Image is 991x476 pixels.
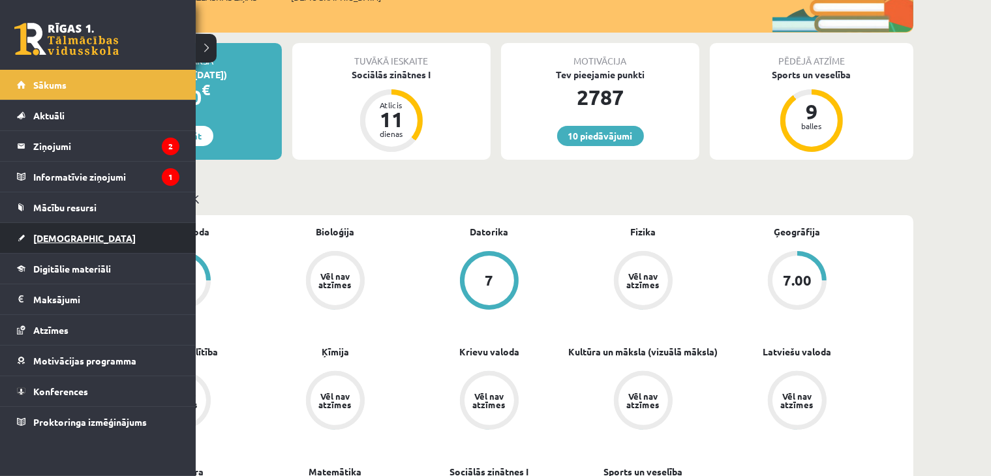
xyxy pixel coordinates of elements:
a: Digitālie materiāli [17,254,179,284]
div: Tev pieejamie punkti [501,68,699,82]
legend: Informatīvie ziņojumi [33,162,179,192]
span: € [202,80,211,99]
div: 11 [372,109,411,130]
a: Konferences [17,376,179,406]
div: Vēl nav atzīmes [625,272,662,289]
a: Ģeogrāfija [774,225,821,239]
legend: Maksājumi [33,284,179,314]
div: Vēl nav atzīmes [317,272,354,289]
div: Vēl nav atzīmes [317,392,354,409]
a: Vēl nav atzīmes [566,251,720,312]
span: [DEMOGRAPHIC_DATA] [33,232,136,244]
p: Mācību plāns 11.a2 JK [84,190,908,207]
div: 7.00 [783,273,812,288]
div: Vēl nav atzīmes [625,392,662,409]
span: Sākums [33,79,67,91]
div: Sociālās zinātnes I [292,68,491,82]
a: Krievu valoda [459,345,519,359]
a: Bioloģija [316,225,355,239]
a: Vēl nav atzīmes [412,371,566,432]
div: 7 [485,273,494,288]
i: 1 [162,168,179,186]
span: Motivācijas programma [33,355,136,366]
a: Vēl nav atzīmes [258,251,412,312]
a: Aktuāli [17,100,179,130]
a: 7.00 [720,251,874,312]
div: Tuvākā ieskaite [292,43,491,68]
div: balles [792,122,831,130]
a: Sports un veselība 9 balles [710,68,913,154]
div: 2787 [501,82,699,113]
a: Rīgas 1. Tālmācības vidusskola [14,23,119,55]
div: 9 [792,101,831,122]
div: dienas [372,130,411,138]
a: Datorika [470,225,509,239]
div: Sports un veselība [710,68,913,82]
a: Sociālās zinātnes I Atlicis 11 dienas [292,68,491,154]
div: Vēl nav atzīmes [471,392,508,409]
div: Atlicis [372,101,411,109]
a: 10 piedāvājumi [557,126,644,146]
a: Kultūra un māksla (vizuālā māksla) [569,345,718,359]
span: Digitālie materiāli [33,263,111,275]
span: Atzīmes [33,324,69,336]
a: Latviešu valoda [763,345,832,359]
a: Vēl nav atzīmes [720,371,874,432]
a: Vēl nav atzīmes [566,371,720,432]
a: Mācību resursi [17,192,179,222]
a: 7 [412,251,566,312]
div: Pēdējā atzīme [710,43,913,68]
a: Sākums [17,70,179,100]
a: Vēl nav atzīmes [258,371,412,432]
a: Maksājumi [17,284,179,314]
legend: Ziņojumi [33,131,179,161]
a: Ziņojumi2 [17,131,179,161]
div: Motivācija [501,43,699,68]
a: Motivācijas programma [17,346,179,376]
div: Vēl nav atzīmes [779,392,816,409]
i: 2 [162,138,179,155]
a: Fizika [631,225,656,239]
a: Ķīmija [322,345,349,359]
span: Konferences [33,385,88,397]
span: Mācību resursi [33,201,97,213]
span: Aktuāli [33,110,65,121]
a: Proktoringa izmēģinājums [17,407,179,437]
a: Atzīmes [17,315,179,345]
a: Informatīvie ziņojumi1 [17,162,179,192]
a: [DEMOGRAPHIC_DATA] [17,223,179,253]
span: Proktoringa izmēģinājums [33,416,147,428]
